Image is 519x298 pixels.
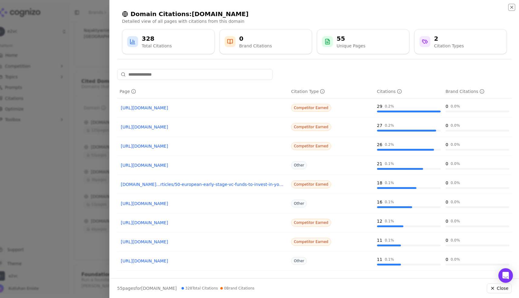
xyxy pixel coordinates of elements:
[291,142,331,150] span: Competitor Earned
[239,34,272,43] div: 0
[121,258,285,264] a: [URL][DOMAIN_NAME]
[377,199,382,205] div: 16
[291,238,331,246] span: Competitor Earned
[434,43,464,49] div: Citation Types
[446,142,448,148] div: 0
[337,34,365,43] div: 55
[121,239,285,245] a: [URL][DOMAIN_NAME]
[377,122,382,128] div: 27
[291,200,307,207] span: Other
[141,286,177,291] span: [DOMAIN_NAME]
[239,43,272,49] div: Brand Citations
[446,199,448,205] div: 0
[446,103,448,109] div: 0
[385,142,394,147] div: 0.2 %
[291,104,331,112] span: Competitor Earned
[121,220,285,226] a: [URL][DOMAIN_NAME]
[377,103,382,109] div: 29
[385,180,394,185] div: 0.1 %
[121,105,285,111] a: [URL][DOMAIN_NAME]
[120,88,136,94] div: Page
[121,162,285,168] a: [URL][DOMAIN_NAME]
[377,237,382,243] div: 11
[121,181,285,187] a: [DOMAIN_NAME]...rticles/50-european-early-stage-vc-funds-to-invest-in-your-startup
[451,123,460,128] div: 0.0 %
[451,180,460,185] div: 0.0 %
[385,200,394,204] div: 0.1 %
[121,124,285,130] a: [URL][DOMAIN_NAME]
[117,85,289,98] th: page
[142,34,172,43] div: 328
[377,161,382,167] div: 21
[291,123,331,131] span: Competitor Earned
[446,122,448,128] div: 0
[121,200,285,207] a: [URL][DOMAIN_NAME]
[385,219,394,224] div: 0.1 %
[377,88,402,94] div: Citations
[451,142,460,147] div: 0.0 %
[446,237,448,243] div: 0
[451,257,460,262] div: 0.0 %
[121,143,285,149] a: [URL][DOMAIN_NAME]
[377,256,382,262] div: 11
[142,43,172,49] div: Total Citations
[451,104,460,109] div: 0.0 %
[451,161,460,166] div: 0.0 %
[181,286,218,291] span: 328 Total Citations
[385,104,394,109] div: 0.2 %
[377,218,382,224] div: 12
[446,256,448,262] div: 0
[434,34,464,43] div: 2
[291,161,307,169] span: Other
[443,85,512,98] th: brandCitationCount
[385,238,394,243] div: 0.1 %
[385,161,394,166] div: 0.1 %
[291,257,307,265] span: Other
[122,18,507,24] p: Detailed view of all pages with citations from this domain
[446,88,484,94] div: Brand Citations
[291,88,325,94] div: Citation Type
[117,285,177,291] p: page s for
[117,286,123,291] span: 55
[377,180,382,186] div: 18
[451,238,460,243] div: 0.0 %
[446,218,448,224] div: 0
[446,161,448,167] div: 0
[451,219,460,224] div: 0.0 %
[337,43,365,49] div: Unique Pages
[220,286,254,291] span: 0 Brand Citations
[385,123,394,128] div: 0.2 %
[289,85,375,98] th: citationTypes
[122,10,507,18] h2: Domain Citations: [DOMAIN_NAME]
[291,219,331,227] span: Competitor Earned
[377,142,382,148] div: 26
[375,85,443,98] th: totalCitationCount
[117,85,512,290] div: Data table
[451,200,460,204] div: 0.0 %
[385,257,394,262] div: 0.1 %
[291,180,331,188] span: Competitor Earned
[446,180,448,186] div: 0
[487,283,512,293] button: Close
